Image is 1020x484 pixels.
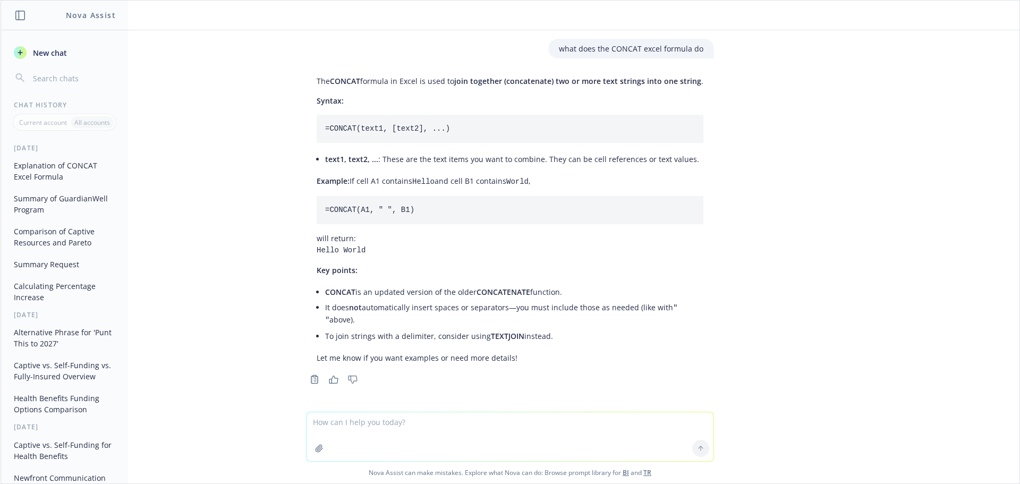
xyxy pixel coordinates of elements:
[1,143,128,152] div: [DATE]
[325,328,703,344] li: To join strings with a delimiter, consider using instead.
[317,246,365,254] code: Hello World
[325,154,378,164] span: text1, text2, ...
[317,75,703,87] p: The formula in Excel is used to .
[10,277,120,306] button: Calculating Percentage Increase
[310,375,319,384] svg: Copy to clipboard
[349,302,362,312] span: not
[454,76,701,86] span: join together (concatenate) two or more text strings into one string
[330,76,360,86] span: CONCAT
[317,352,703,363] p: Let me know if you want examples or need more details!
[19,118,67,127] p: Current account
[325,124,450,133] code: =CONCAT(text1, [text2], ...)
[10,43,120,62] button: New chat
[1,422,128,431] div: [DATE]
[477,287,530,297] span: CONCATENATE
[325,206,414,214] code: =CONCAT(A1, " ", B1)
[317,176,350,186] span: Example:
[10,324,120,352] button: Alternative Phrase for 'Punt This to 2027'
[5,462,1015,483] span: Nova Assist can make mistakes. Explore what Nova can do: Browse prompt library for and
[344,372,361,387] button: Thumbs down
[643,468,651,477] a: TR
[325,151,703,167] li: : These are the text items you want to combine. They can be cell references or text values.
[559,43,703,54] p: what does the CONCAT excel formula do
[317,233,703,256] p: will return:
[317,96,344,106] span: Syntax:
[10,356,120,385] button: Captive vs. Self-Funding vs. Fully-Insured Overview
[10,190,120,218] button: Summary of GuardianWell Program
[10,223,120,251] button: Comparison of Captive Resources and Pareto
[317,265,358,275] span: Key points:
[491,331,524,341] span: TEXTJOIN
[325,284,703,300] li: is an updated version of the older function.
[1,310,128,319] div: [DATE]
[66,10,116,21] h1: Nova Assist
[31,71,115,86] input: Search chats
[506,177,529,186] code: World
[10,389,120,418] button: Health Benefits Funding Options Comparison
[325,287,355,297] span: CONCAT
[1,100,128,109] div: Chat History
[31,47,67,58] span: New chat
[325,300,703,328] li: It does automatically insert spaces or separators—you must include those as needed (like with abo...
[412,177,435,186] code: Hello
[10,256,120,273] button: Summary Request
[10,436,120,465] button: Captive vs. Self-Funding for Health Benefits
[623,468,629,477] a: BI
[10,157,120,185] button: Explanation of CONCAT Excel Formula
[317,175,703,188] p: If cell A1 contains and cell B1 contains ,
[74,118,110,127] p: All accounts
